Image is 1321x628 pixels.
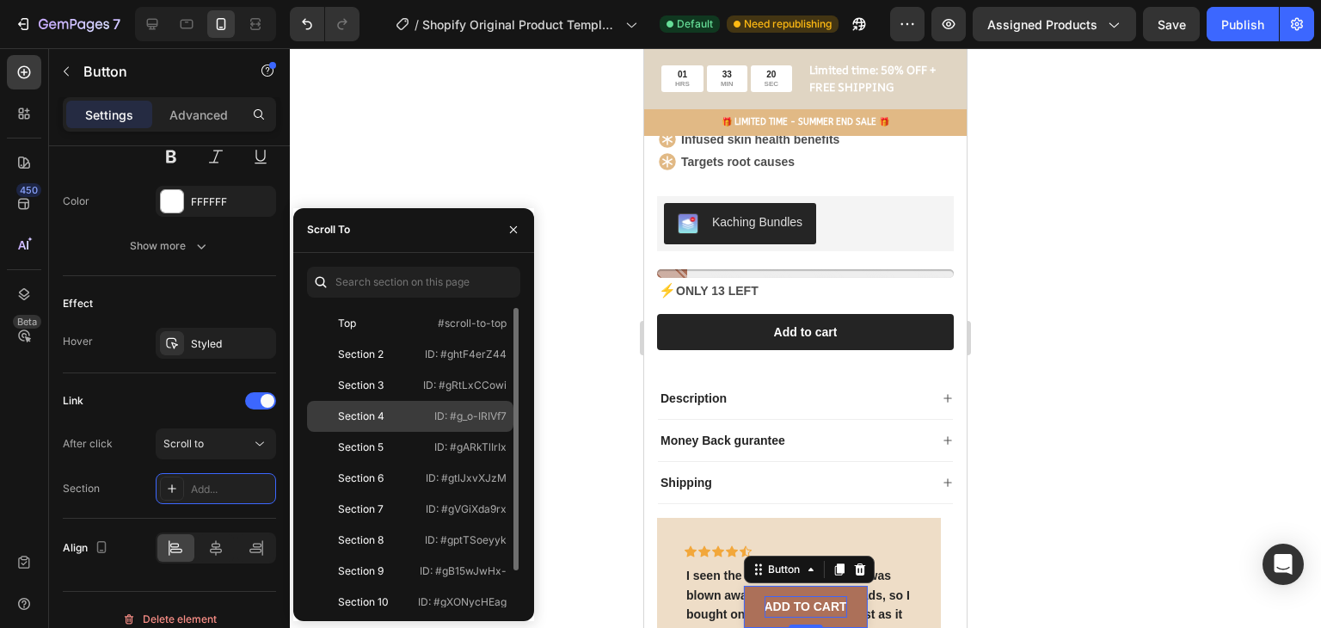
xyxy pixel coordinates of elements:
[42,520,266,591] strong: I seen the ad on facebook and I was blown away I had bad black heads, so I bought one and it perf...
[744,16,832,32] span: Need republishing
[63,481,100,496] div: Section
[644,48,967,628] iframe: Design area
[1263,544,1304,585] div: Open Intercom Messenger
[307,222,350,237] div: Scroll To
[163,437,204,450] span: Scroll to
[63,393,83,409] div: Link
[434,409,507,424] p: ID: #g_o-IRIVf7
[434,440,507,455] p: ID: #gARkTlIrIx
[415,15,419,34] span: /
[290,7,359,41] div: Undo/Redo
[63,194,89,209] div: Color
[63,436,113,452] div: After click
[338,594,389,610] div: Section 10
[307,267,520,298] input: Search section on this page
[425,533,507,548] p: ID: #gptTSoeyyk
[987,15,1097,34] span: Assigned Products
[418,594,507,610] p: ID: #gXONycHEag
[63,231,276,262] button: Show more
[426,471,507,486] p: ID: #gtlJxvXJzM
[338,502,384,517] div: Section 7
[338,471,384,486] div: Section 6
[973,7,1136,41] button: Assigned Products
[338,533,384,548] div: Section 8
[130,237,210,255] div: Show more
[420,563,507,579] p: ID: #gB15wJwHx-
[83,61,230,82] p: Button
[422,15,618,34] span: Shopify Original Product Template
[63,296,93,311] div: Effect
[338,409,384,424] div: Section 4
[338,440,384,455] div: Section 5
[191,482,272,497] div: Add...
[113,14,120,34] p: 7
[191,336,272,352] div: Styled
[191,194,272,210] div: FFFFFF
[426,502,507,517] p: ID: #gVGiXda9rx
[13,315,41,329] div: Beta
[423,378,507,393] p: ID: #gRtLxCCowi
[338,563,384,579] div: Section 9
[1158,17,1186,32] span: Save
[338,316,356,331] div: Top
[169,106,228,124] p: Advanced
[338,347,384,362] div: Section 2
[338,378,384,393] div: Section 3
[7,7,128,41] button: 7
[425,347,507,362] p: ID: #ghtF4erZ44
[438,316,507,331] p: #scroll-to-top
[1221,15,1264,34] div: Publish
[63,537,112,560] div: Align
[156,428,276,459] button: Scroll to
[677,16,713,32] span: Default
[85,106,133,124] p: Settings
[1143,7,1200,41] button: Save
[63,334,93,349] div: Hover
[1207,7,1279,41] button: Publish
[16,183,41,197] div: 450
